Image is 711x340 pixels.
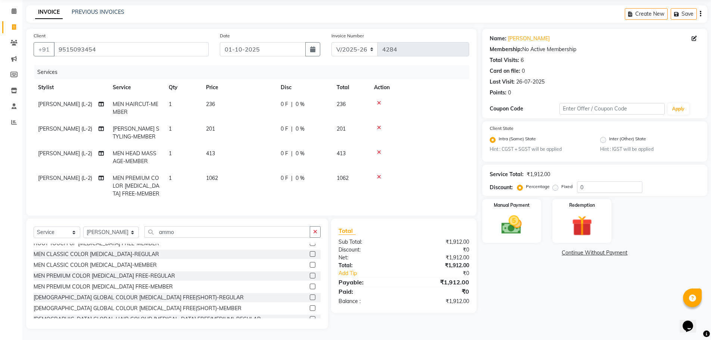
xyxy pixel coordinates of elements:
[291,174,293,182] span: |
[35,6,63,19] a: INVOICE
[332,79,369,96] th: Total
[668,103,689,115] button: Apply
[490,105,560,113] div: Coupon Code
[108,79,164,96] th: Service
[625,8,668,20] button: Create New
[404,238,475,246] div: ₹1,912.00
[337,125,346,132] span: 201
[281,150,288,157] span: 0 F
[337,175,349,181] span: 1062
[333,287,404,296] div: Paid:
[34,250,159,258] div: MEN CLASSIC COLOR [MEDICAL_DATA]-REGULAR
[490,78,515,86] div: Last Visit:
[490,46,700,53] div: No Active Membership
[34,261,157,269] div: MEN CLASSIC COLOR [MEDICAL_DATA]-MEMBER
[522,67,525,75] div: 0
[521,56,524,64] div: 6
[54,42,209,56] input: Search by Name/Mobile/Email/Code
[206,150,215,157] span: 413
[495,213,528,237] img: _cash.svg
[169,150,172,157] span: 1
[508,89,511,97] div: 0
[206,175,218,181] span: 1062
[291,100,293,108] span: |
[404,297,475,305] div: ₹1,912.00
[169,125,172,132] span: 1
[333,297,404,305] div: Balance :
[499,135,536,144] label: Intra (Same) State
[339,227,356,235] span: Total
[490,89,506,97] div: Points:
[559,103,665,115] input: Enter Offer / Coupon Code
[296,100,305,108] span: 0 %
[404,262,475,269] div: ₹1,912.00
[206,125,215,132] span: 201
[609,135,646,144] label: Inter (Other) State
[281,100,288,108] span: 0 F
[569,202,595,209] label: Redemption
[516,78,545,86] div: 26-07-2025
[490,35,506,43] div: Name:
[164,79,202,96] th: Qty
[333,262,404,269] div: Total:
[296,174,305,182] span: 0 %
[276,79,332,96] th: Disc
[369,79,469,96] th: Action
[34,272,175,280] div: MEN PREMIUM COLOR [MEDICAL_DATA] FREE-REGULAR
[671,8,697,20] button: Save
[490,56,519,64] div: Total Visits:
[169,101,172,107] span: 1
[333,238,404,246] div: Sub Total:
[296,150,305,157] span: 0 %
[113,150,156,165] span: MEN HEAD MASSAGE-MEMBER
[333,278,404,287] div: Payable:
[113,125,159,140] span: [PERSON_NAME] STYLING-MEMBER
[220,32,230,39] label: Date
[34,79,108,96] th: Stylist
[202,79,276,96] th: Price
[34,42,54,56] button: +91
[490,125,514,132] label: Client State
[34,294,244,302] div: [DEMOGRAPHIC_DATA] GLOBAL COLOUR [MEDICAL_DATA] FREE(SHORT)-REGULAR
[34,32,46,39] label: Client
[337,101,346,107] span: 236
[34,283,173,291] div: MEN PREMIUM COLOR [MEDICAL_DATA] FREE-MEMBER
[508,35,550,43] a: [PERSON_NAME]
[333,246,404,254] div: Discount:
[561,183,573,190] label: Fixed
[38,150,92,157] span: [PERSON_NAME] (L-2)
[291,125,293,133] span: |
[34,240,159,247] div: ROOT TOUCH UP [MEDICAL_DATA] FREE-MEMBER
[333,269,415,277] a: Add Tip
[291,150,293,157] span: |
[404,287,475,296] div: ₹0
[484,249,706,257] a: Continue Without Payment
[404,254,475,262] div: ₹1,912.00
[113,101,158,115] span: MEN HAIRCUT-MEMBER
[527,171,550,178] div: ₹1,912.00
[34,315,261,323] div: [DEMOGRAPHIC_DATA] GLOBAL HAIR COLOUR [MEDICAL_DATA] FREE(MEDIUM)-REGULAR
[281,125,288,133] span: 0 F
[113,175,159,197] span: MEN PREMIUM COLOR [MEDICAL_DATA] FREE-MEMBER
[34,305,241,312] div: [DEMOGRAPHIC_DATA] GLOBAL COLOUR [MEDICAL_DATA] FREE(SHORT)-MEMBER
[490,171,524,178] div: Service Total:
[38,101,92,107] span: [PERSON_NAME] (L-2)
[34,65,475,79] div: Services
[144,226,311,238] input: Search or Scan
[600,146,700,153] small: Hint : IGST will be applied
[404,278,475,287] div: ₹1,912.00
[526,183,550,190] label: Percentage
[680,310,704,333] iframe: chat widget
[296,125,305,133] span: 0 %
[565,213,599,238] img: _gift.svg
[416,269,475,277] div: ₹0
[404,246,475,254] div: ₹0
[206,101,215,107] span: 236
[490,46,522,53] div: Membership:
[490,184,513,191] div: Discount:
[331,32,364,39] label: Invoice Number
[38,125,92,132] span: [PERSON_NAME] (L-2)
[494,202,530,209] label: Manual Payment
[490,67,520,75] div: Card on file:
[281,174,288,182] span: 0 F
